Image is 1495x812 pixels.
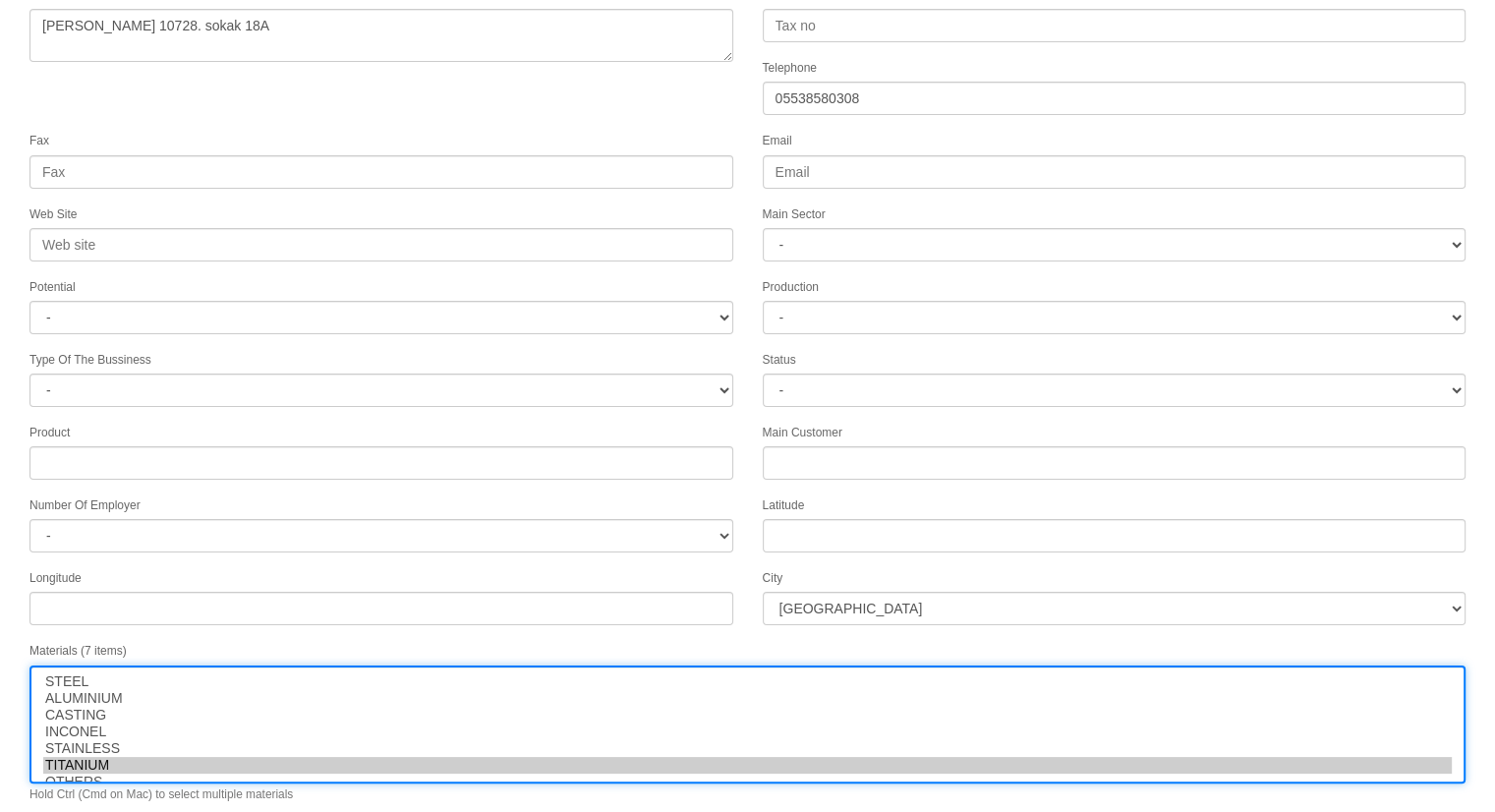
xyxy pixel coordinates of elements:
input: Email [763,155,1466,189]
label: Production [763,279,819,296]
label: Web Site [29,206,77,223]
label: City [763,570,783,587]
input: Tax no [763,9,1466,42]
option: OTHERS [43,774,1452,790]
option: ALUMINIUM [43,690,1452,707]
option: INCONEL [43,724,1452,740]
small: Hold Ctrl (Cmd on Mac) to select multiple materials [29,787,293,801]
label: Product [29,425,70,441]
label: Materials (7 items) [29,643,127,660]
option: STEEL [43,673,1452,690]
input: Web site [29,228,733,261]
label: Latitude [763,497,805,514]
option: TITANIUM [43,757,1452,774]
option: STAINLESS [43,740,1452,757]
label: Longitude [29,570,82,587]
label: Number Of Employer [29,497,141,514]
label: Fax [29,133,49,149]
input: Telephone [763,82,1466,115]
label: Main Sector [763,206,826,223]
label: Telephone [763,60,817,77]
label: Main Customer [763,425,842,441]
label: Email [763,133,792,149]
input: Fax [29,155,733,189]
label: Status [763,352,796,369]
option: CASTING [43,707,1452,724]
label: Type Of The Bussiness [29,352,151,369]
label: Potential [29,279,76,296]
